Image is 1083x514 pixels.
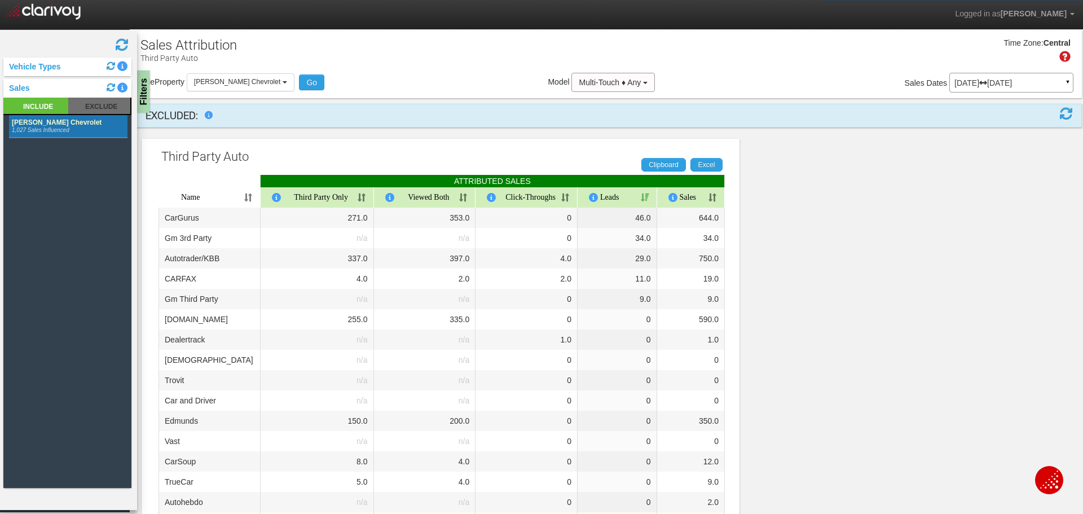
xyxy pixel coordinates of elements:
th: Leads&#160;: activate to sort column ascending [578,187,657,208]
td: 255.0 [261,309,374,330]
th: Click-Throughs&#160;: activate to sort column ascending [476,187,578,208]
td: 590.0 [657,309,725,330]
td: 9.0 [578,289,657,309]
div: Keywords by Traffic [125,67,190,74]
span: n/a [459,295,469,304]
a: Excel [690,158,723,172]
td: 644.0 [657,208,725,228]
td: 0 [578,492,657,512]
td: 0 [578,411,657,431]
a: Clipboard [641,158,686,172]
th: Name: activate to sort column ascending [159,187,261,208]
span: [PERSON_NAME] Chevrolet [194,78,280,86]
span: Dates [927,78,948,87]
span: n/a [356,396,367,405]
img: tab_domain_overview_orange.svg [30,65,39,74]
td: 29.0 [578,248,657,269]
td: 4.0 [476,248,578,269]
a: Logged in as[PERSON_NAME] [946,1,1083,28]
th: ATTRIBUTED SALES [261,175,725,187]
span: n/a [356,335,367,344]
span: n/a [356,498,367,507]
td: Autotrader/KBB [159,248,261,269]
td: 0 [657,370,725,390]
img: tab_keywords_by_traffic_grey.svg [112,65,121,74]
td: Gm 3rd Party [159,228,261,248]
p: [DATE] [DATE] [954,79,1068,87]
td: Car and Driver [159,390,261,411]
td: 5.0 [261,472,374,492]
td: CarSoup [159,451,261,472]
button: [PERSON_NAME] Chevrolet [187,73,294,91]
td: Autohebdo [159,492,261,512]
td: 0 [476,492,578,512]
div: Filters [135,71,149,113]
td: 0 [476,289,578,309]
td: 34.0 [657,228,725,248]
span: n/a [356,355,367,364]
td: Trovit [159,370,261,390]
td: 1.0 [657,330,725,350]
span: n/a [356,234,367,243]
td: CarGurus [159,208,261,228]
img: website_grey.svg [18,29,27,38]
th: Viewed Both&#160;: activate to sort column ascending [374,187,476,208]
td: 0 [476,208,578,228]
span: Clipboard [649,161,679,169]
a: ▼ [1063,76,1073,94]
td: 397.0 [374,248,476,269]
td: 34.0 [578,228,657,248]
button: Multi-Touch ♦ Any [571,73,655,92]
td: Edmunds [159,411,261,431]
td: 335.0 [374,309,476,330]
td: 0 [476,431,578,451]
button: Go [299,74,324,90]
td: 337.0 [261,248,374,269]
span: [PERSON_NAME] [1001,9,1067,18]
td: 271.0 [261,208,374,228]
td: 150.0 [261,411,374,431]
img: logo_orange.svg [18,18,27,27]
td: 4.0 [261,269,374,289]
td: 46.0 [578,208,657,228]
td: 0 [578,451,657,472]
td: 0 [476,411,578,431]
td: 0 [476,451,578,472]
div: v 4.0.25 [32,18,55,27]
td: 11.0 [578,269,657,289]
span: Third Party Auto [161,150,249,164]
span: Logged in as [955,9,1000,18]
td: 0 [578,472,657,492]
td: 2.0 [476,269,578,289]
div: Domain Overview [43,67,101,74]
td: 4.0 [374,451,476,472]
td: 0 [476,350,578,370]
span: n/a [459,498,469,507]
div: Time Zone: [1000,38,1043,49]
span: n/a [356,295,367,304]
td: 0 [476,370,578,390]
span: n/a [459,437,469,446]
td: CARFAX [159,269,261,289]
td: 4.0 [374,472,476,492]
td: 0 [657,350,725,370]
span: n/a [356,376,367,385]
td: 9.0 [657,472,725,492]
span: n/a [356,437,367,446]
td: Gm Third Party [159,289,261,309]
td: 1.0 [476,330,578,350]
td: 0 [476,309,578,330]
td: 12.0 [657,451,725,472]
td: 0 [578,330,657,350]
td: Vast [159,431,261,451]
span: n/a [459,335,469,344]
th: Sales&#160;: activate to sort column ascending [657,187,725,208]
td: 19.0 [657,269,725,289]
td: 0 [578,431,657,451]
strong: EXCLUDED: [146,109,198,121]
td: 2.0 [374,269,476,289]
span: Multi-Touch ♦ Any [579,78,641,87]
td: 0 [578,309,657,330]
td: 8.0 [261,451,374,472]
td: 0 [578,350,657,370]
